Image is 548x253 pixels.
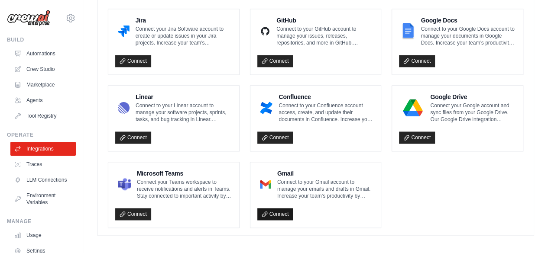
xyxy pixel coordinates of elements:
a: Environment Variables [10,189,76,209]
p: Connect to your Confluence account access, create, and update their documents in Confluence. Incr... [279,102,374,123]
p: Connect to your GitHub account to manage your issues, releases, repositories, and more in GitHub.... [276,26,374,46]
a: Integrations [10,142,76,156]
h4: Gmail [277,169,374,178]
p: Connect your Jira Software account to create or update issues in your Jira projects. Increase you... [136,26,232,46]
img: GitHub Logo [260,22,270,40]
a: Connect [115,55,151,67]
p: Connect to your Gmail account to manage your emails and drafts in Gmail. Increase your team’s pro... [277,179,374,199]
p: Connect to your Linear account to manage your software projects, sprints, tasks, and bug tracking... [136,102,232,123]
img: Microsoft Teams Logo [118,176,131,193]
div: Manage [7,218,76,225]
h4: Jira [136,16,232,25]
h4: Confluence [279,93,374,101]
div: Build [7,36,76,43]
img: Jira Logo [118,22,130,40]
a: Tool Registry [10,109,76,123]
div: Operate [7,131,76,138]
h4: Google Docs [421,16,516,25]
h4: GitHub [276,16,374,25]
a: Marketplace [10,78,76,92]
a: Connect [399,55,435,67]
h4: Microsoft Teams [137,169,232,178]
iframe: Chat Widget [505,211,548,253]
img: Google Docs Logo [402,22,415,40]
a: Agents [10,93,76,107]
a: Automations [10,47,76,61]
img: Confluence Logo [260,99,273,116]
h4: Google Drive [430,93,516,101]
img: Linear Logo [118,99,130,116]
a: Connect [399,131,435,144]
a: Usage [10,228,76,242]
h4: Linear [136,93,232,101]
img: Google Drive Logo [402,99,424,116]
a: Traces [10,157,76,171]
a: Connect [115,208,151,220]
p: Connect your Google account and sync files from your Google Drive. Our Google Drive integration e... [430,102,516,123]
img: Logo [7,10,50,26]
a: LLM Connections [10,173,76,187]
img: Gmail Logo [260,176,271,193]
p: Connect your Teams workspace to receive notifications and alerts in Teams. Stay connected to impo... [137,179,232,199]
p: Connect to your Google Docs account to manage your documents in Google Docs. Increase your team’s... [421,26,516,46]
a: Crew Studio [10,62,76,76]
a: Connect [257,208,293,220]
a: Connect [257,55,293,67]
a: Connect [257,131,293,144]
a: Connect [115,131,151,144]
